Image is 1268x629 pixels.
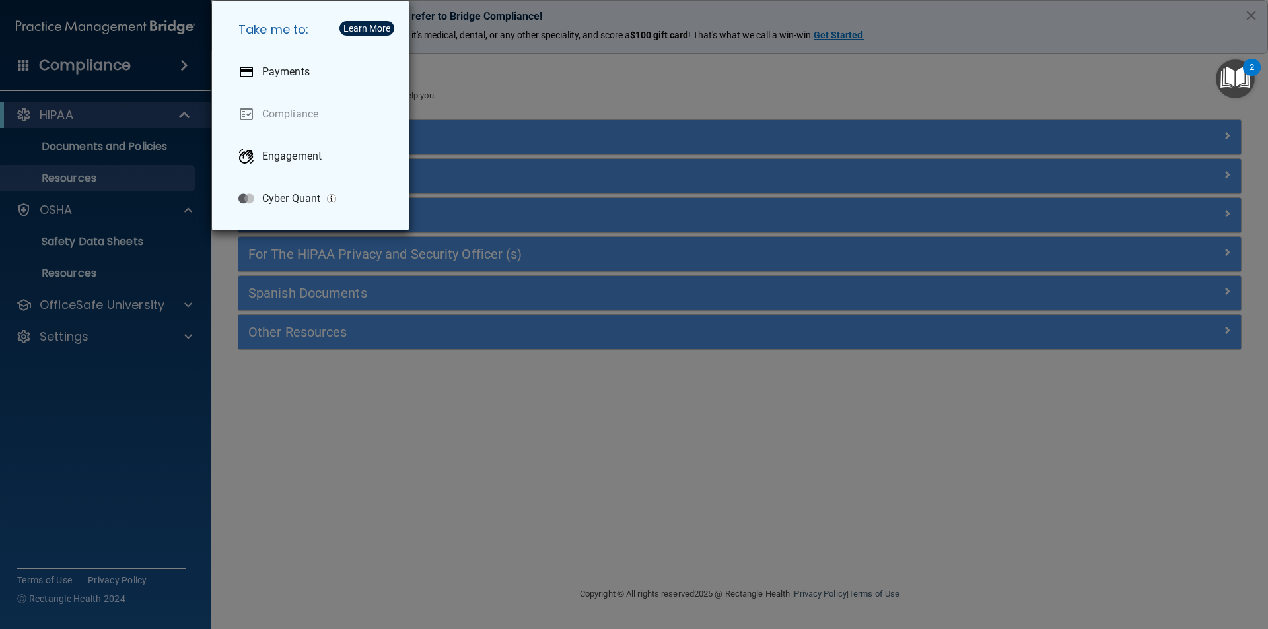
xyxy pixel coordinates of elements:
[228,11,398,48] h5: Take me to:
[262,192,320,205] p: Cyber Quant
[228,180,398,217] a: Cyber Quant
[228,138,398,175] a: Engagement
[262,65,310,79] p: Payments
[1250,67,1254,84] div: 2
[228,53,398,90] a: Payments
[1216,59,1255,98] button: Open Resource Center, 2 new notifications
[262,150,322,163] p: Engagement
[339,21,394,36] button: Learn More
[343,24,390,33] div: Learn More
[228,96,398,133] a: Compliance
